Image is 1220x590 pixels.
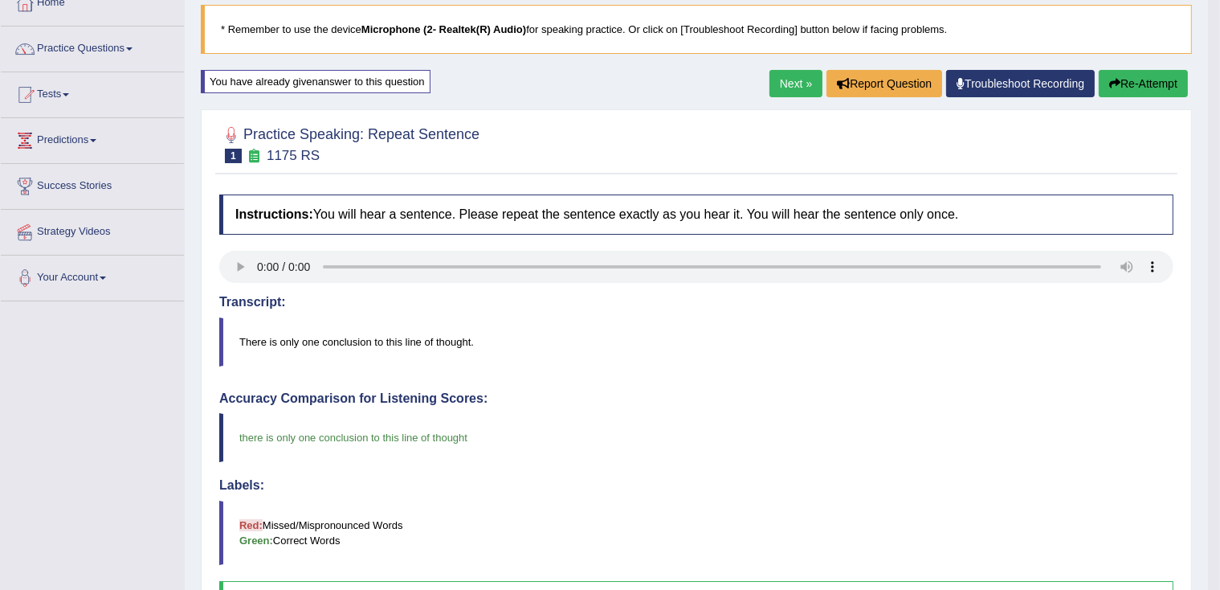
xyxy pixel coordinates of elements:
[769,70,822,97] a: Next »
[239,432,467,444] span: there is only one conclusion to this line of thought
[201,70,430,93] div: You have already given answer to this question
[219,318,1173,367] blockquote: There is only one conclusion to this line of thought.
[1,256,184,296] a: Your Account
[225,149,242,163] span: 1
[1099,70,1188,97] button: Re-Attempt
[946,70,1095,97] a: Troubleshoot Recording
[826,70,942,97] button: Report Question
[246,149,263,164] small: Exam occurring question
[219,195,1173,235] h4: You will hear a sentence. Please repeat the sentence exactly as you hear it. You will hear the se...
[219,478,1173,493] h4: Labels:
[219,123,479,163] h2: Practice Speaking: Repeat Sentence
[1,27,184,67] a: Practice Questions
[219,295,1173,309] h4: Transcript:
[239,535,273,547] b: Green:
[1,210,184,250] a: Strategy Videos
[361,23,526,35] b: Microphone (2- Realtek(R) Audio)
[1,164,184,204] a: Success Stories
[235,207,313,221] b: Instructions:
[1,118,184,158] a: Predictions
[219,391,1173,406] h4: Accuracy Comparison for Listening Scores:
[1,72,184,113] a: Tests
[219,501,1173,565] blockquote: Missed/Mispronounced Words Correct Words
[201,5,1192,54] blockquote: * Remember to use the device for speaking practice. Or click on [Troubleshoot Recording] button b...
[239,519,263,531] b: Red:
[267,148,320,163] small: 1175 RS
